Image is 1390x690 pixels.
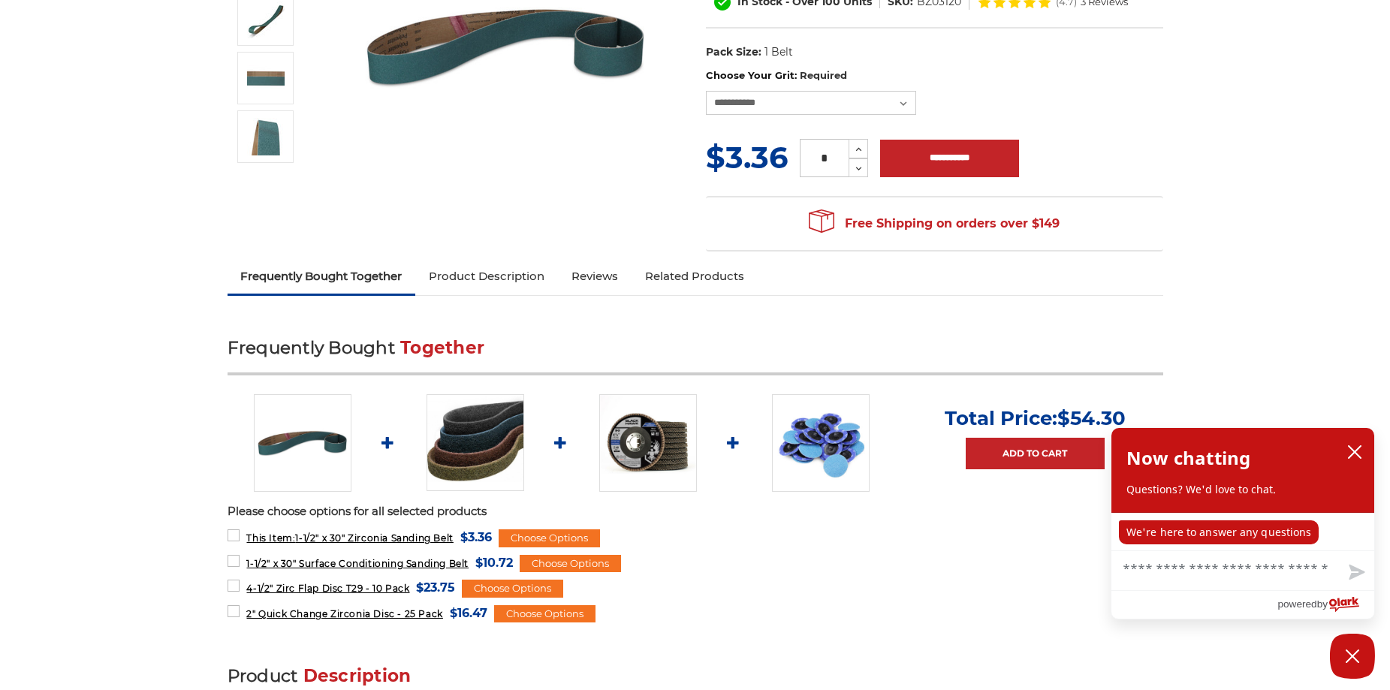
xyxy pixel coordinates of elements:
[246,583,409,594] span: 4-1/2" Zirc Flap Disc T29 - 10 Pack
[228,665,298,686] span: Product
[228,337,395,358] span: Frequently Bought
[400,337,484,358] span: Together
[706,68,1163,83] label: Choose Your Grit:
[558,260,632,293] a: Reviews
[246,532,295,544] strong: This Item:
[706,139,788,176] span: $3.36
[246,558,469,569] span: 1-1/2" x 30" Surface Conditioning Sanding Belt
[228,260,416,293] a: Frequently Bought Together
[246,532,453,544] span: 1-1/2" x 30" Zirconia Sanding Belt
[247,1,285,38] img: 1-1/2" x 30" Zirconia Sanding Belt
[1277,595,1316,613] span: powered
[494,605,595,623] div: Choose Options
[706,44,761,60] dt: Pack Size:
[303,665,412,686] span: Description
[1337,556,1374,590] button: Send message
[1111,427,1375,619] div: olark chatbox
[247,59,285,97] img: 1-1/2" x 30" Zirc Sanding Belt
[475,553,513,573] span: $10.72
[966,438,1105,469] a: Add to Cart
[1330,634,1375,679] button: Close Chatbox
[462,580,563,598] div: Choose Options
[520,555,621,573] div: Choose Options
[1111,513,1374,550] div: chat
[247,118,285,155] img: 1-1/2" x 30" - Zirconia Sanding Belt
[1057,406,1126,430] span: $54.30
[1126,443,1250,473] h2: Now chatting
[415,260,558,293] a: Product Description
[632,260,758,293] a: Related Products
[246,608,442,619] span: 2" Quick Change Zirconia Disc - 25 Pack
[254,394,351,492] img: 1-1/2" x 30" Sanding Belt - Zirconia
[945,406,1126,430] p: Total Price:
[499,529,600,547] div: Choose Options
[1343,441,1367,463] button: close chatbox
[416,577,455,598] span: $23.75
[1119,520,1319,544] p: We're here to answer any questions
[809,209,1060,239] span: Free Shipping on orders over $149
[228,503,1163,520] p: Please choose options for all selected products
[450,603,487,623] span: $16.47
[460,527,492,547] span: $3.36
[764,44,793,60] dd: 1 Belt
[1317,595,1328,613] span: by
[800,69,847,81] small: Required
[1126,482,1359,497] p: Questions? We'd love to chat.
[1277,591,1374,619] a: Powered by Olark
